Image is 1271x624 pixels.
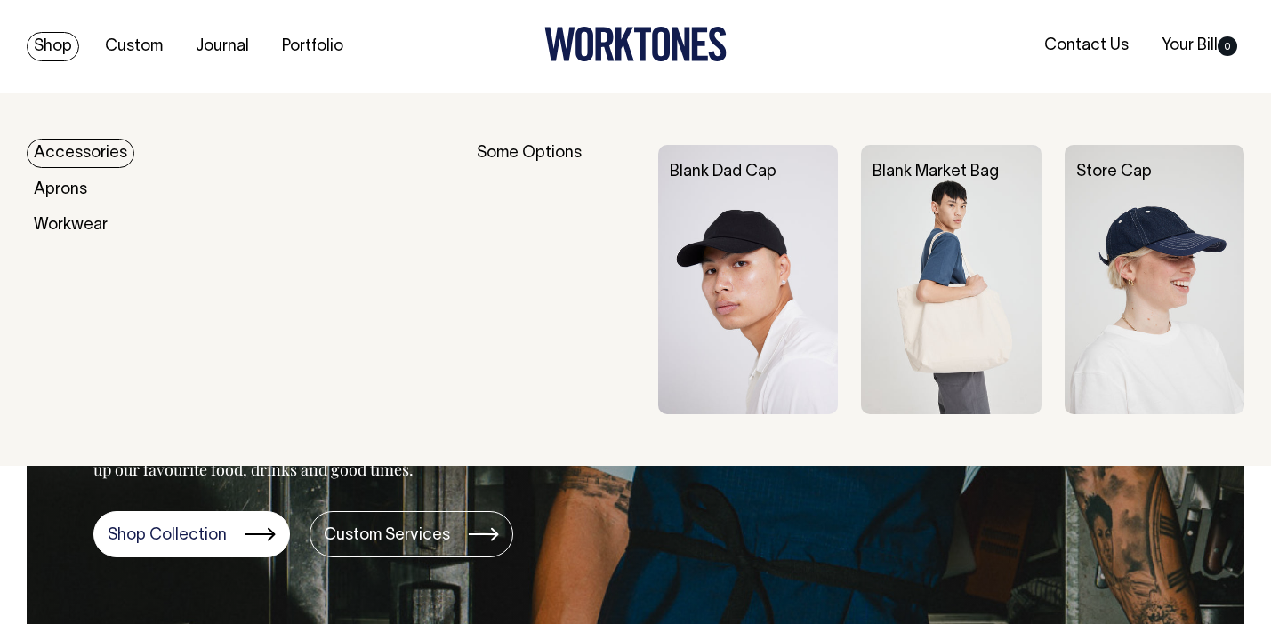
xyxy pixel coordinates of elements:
[1218,36,1237,56] span: 0
[861,145,1041,415] img: Blank Market Bag
[477,145,635,415] div: Some Options
[189,32,256,61] a: Journal
[1037,31,1136,60] a: Contact Us
[27,175,94,204] a: Aprons
[275,32,350,61] a: Portfolio
[98,32,170,61] a: Custom
[1065,145,1244,415] img: Store Cap
[93,511,290,557] a: Shop Collection
[658,145,838,415] img: Blank Dad Cap
[1076,164,1152,180] a: Store Cap
[1154,31,1244,60] a: Your Bill0
[27,211,115,240] a: Workwear
[310,511,513,557] a: Custom Services
[670,164,776,180] a: Blank Dad Cap
[27,139,134,168] a: Accessories
[873,164,999,180] a: Blank Market Bag
[27,32,79,61] a: Shop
